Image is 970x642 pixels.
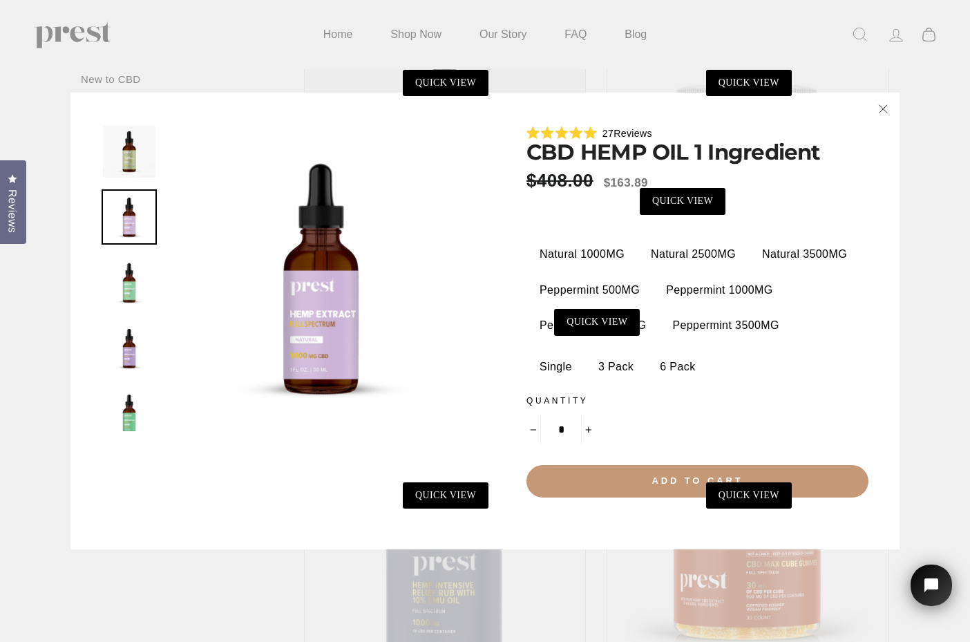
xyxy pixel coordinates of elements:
[640,188,725,214] a: QUICK VIEW
[529,240,635,268] label: Natural 1000MG
[103,388,155,440] img: CBD HEMP OIL 1 Ingredient
[604,176,648,189] span: $163.89
[554,309,640,335] a: QUICK VIEW
[526,415,541,445] button: Reduce item quantity by one
[403,482,488,509] a: QUICK VIEW
[706,70,792,96] a: QUICK VIEW
[752,240,857,268] label: Natural 3500MG
[656,276,783,304] label: Peppermint 1000MG
[103,125,155,178] img: CBD HEMP OIL 1 Ingredient
[403,70,488,96] a: QUICK VIEW
[103,191,155,243] img: CBD HEMP OIL 1 Ingredient
[526,170,597,191] span: $408.00
[529,353,582,381] label: Single
[103,322,155,375] img: CBD HEMP OIL 1 Ingredient
[526,142,868,163] p: CBD HEMP OIL 1 Ingredient
[706,482,792,509] a: QUICK VIEW
[588,353,644,381] label: 3 Pack
[581,415,596,445] button: Increase item quantity by one
[529,276,650,304] label: Peppermint 500MG
[649,353,705,381] label: 6 Pack
[3,189,21,233] span: Reviews
[167,124,475,431] img: CBD HEMP OIL 1 Ingredient
[529,312,656,339] label: Peppermint 2500MG
[614,128,652,139] span: Reviews
[652,475,743,486] span: Add to cart
[103,256,155,309] img: CBD HEMP OIL 1 Ingredient
[526,415,596,445] input: quantity
[526,395,868,408] label: Quantity
[640,240,746,268] label: Natural 2500MG
[662,312,789,339] label: Peppermint 3500MG
[526,465,868,497] button: Add to cart
[602,128,614,139] span: 27
[893,545,970,642] iframe: Tidio Chat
